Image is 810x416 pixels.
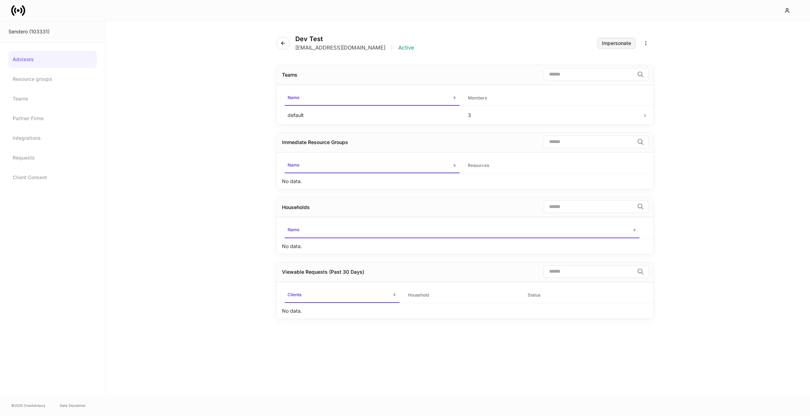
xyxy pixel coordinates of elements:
a: Requests [8,149,97,166]
span: Resources [465,158,640,173]
span: Name [285,158,459,173]
a: Teams [8,90,97,107]
span: Status [525,288,639,303]
a: Partner Firms [8,110,97,127]
p: | [391,44,393,51]
h6: Household [408,292,429,298]
div: Immediate Resource Groups [282,139,348,146]
h6: Name [288,162,300,168]
span: Clients [285,288,399,303]
span: Members [465,91,640,105]
span: Name [285,223,639,238]
h6: Clients [288,291,301,298]
span: Name [285,91,459,106]
span: Household [405,288,520,303]
h6: Name [288,94,300,101]
h6: Members [468,95,487,101]
td: 3 [462,106,643,124]
button: Impersonate [597,38,636,49]
p: Active [398,44,414,51]
td: default [282,106,462,124]
a: Integrations [8,130,97,147]
p: No data. [282,307,302,314]
span: © 2025 OneAdvisory [11,403,46,408]
a: Client Consent [8,169,97,186]
p: [EMAIL_ADDRESS][DOMAIN_NAME] [295,44,385,51]
h6: Status [528,292,540,298]
p: No data. [282,178,302,185]
a: Data Disclaimer [60,403,86,408]
h6: Name [288,226,300,233]
div: Impersonate [602,41,631,46]
div: Sendero (103331) [8,28,97,35]
a: Resource groups [8,71,97,87]
h4: Dev Test [295,35,414,43]
a: Advisors [8,51,97,68]
div: Viewable Requests (Past 30 Days) [282,268,364,275]
p: No data. [282,243,302,250]
h6: Resources [468,162,489,169]
div: Teams [282,71,297,78]
div: Households [282,204,310,211]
